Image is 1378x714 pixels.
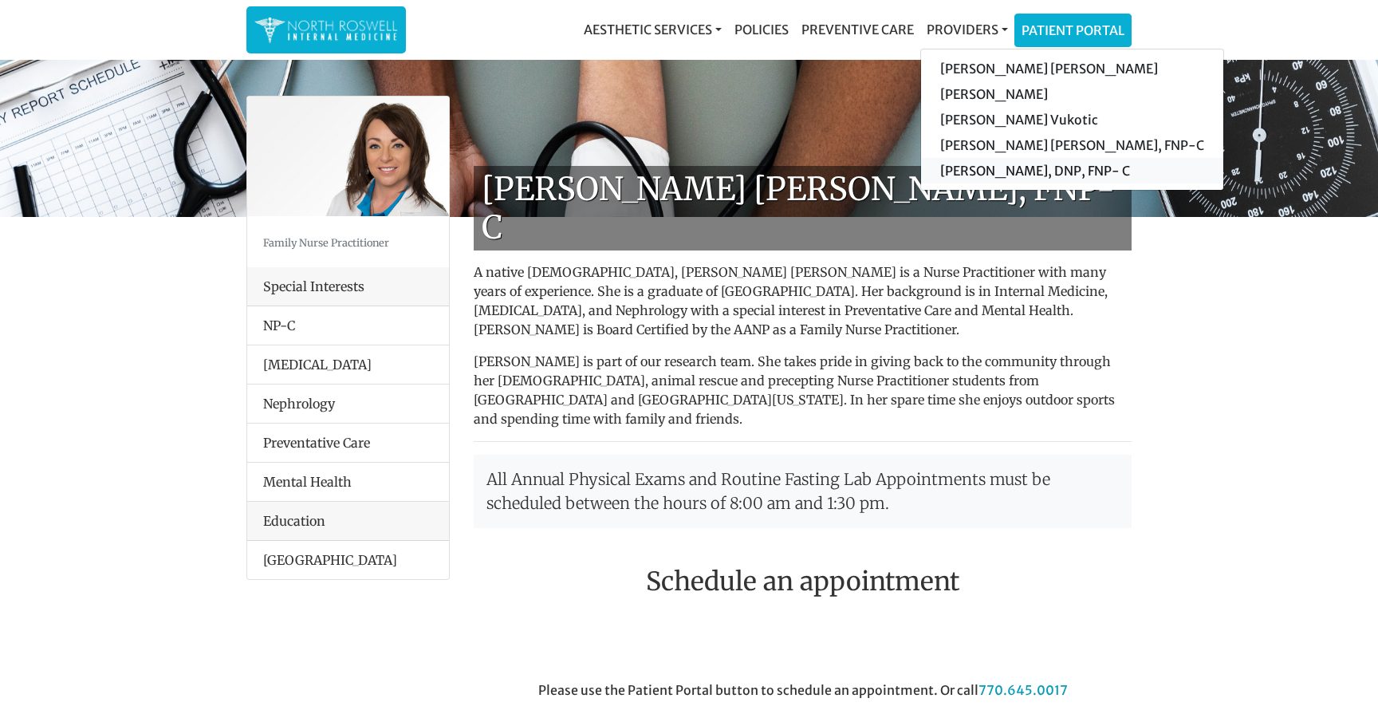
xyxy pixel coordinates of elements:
[254,14,398,45] img: North Roswell Internal Medicine
[1015,14,1131,46] a: Patient Portal
[474,262,1132,339] p: A native [DEMOGRAPHIC_DATA], [PERSON_NAME] [PERSON_NAME] is a Nurse Practitioner with many years ...
[921,56,1223,81] a: [PERSON_NAME] [PERSON_NAME]
[247,306,449,345] li: NP-C
[921,158,1223,183] a: [PERSON_NAME], DNP, FNP- C
[728,14,795,45] a: Policies
[474,566,1132,597] h2: Schedule an appointment
[921,81,1223,107] a: [PERSON_NAME]
[920,14,1014,45] a: Providers
[247,462,449,502] li: Mental Health
[978,682,1068,698] a: 770.645.0017
[577,14,728,45] a: Aesthetic Services
[474,166,1132,250] h1: [PERSON_NAME] [PERSON_NAME], FNP-C
[921,107,1223,132] a: [PERSON_NAME] Vukotic
[247,345,449,385] li: [MEDICAL_DATA]
[474,352,1132,428] p: [PERSON_NAME] is part of our research team. She takes pride in giving back to the community throu...
[247,541,449,579] li: [GEOGRAPHIC_DATA]
[247,384,449,424] li: Nephrology
[247,97,449,216] img: Keela Weeks Leger, FNP-C
[247,423,449,463] li: Preventative Care
[795,14,920,45] a: Preventive Care
[921,132,1223,158] a: [PERSON_NAME] [PERSON_NAME], FNP-C
[263,236,389,249] small: Family Nurse Practitioner
[247,502,449,541] div: Education
[474,455,1132,528] p: All Annual Physical Exams and Routine Fasting Lab Appointments must be scheduled between the hour...
[247,267,449,306] div: Special Interests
